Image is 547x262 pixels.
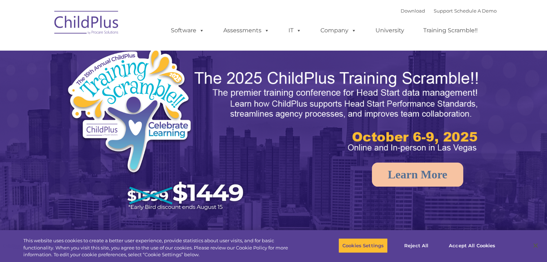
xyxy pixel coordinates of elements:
[338,238,388,253] button: Cookies Settings
[368,23,411,38] a: University
[394,238,439,253] button: Reject All
[164,23,211,38] a: Software
[434,8,453,14] a: Support
[51,6,123,42] img: ChildPlus by Procare Solutions
[100,47,122,53] span: Last name
[100,77,131,82] span: Phone number
[445,238,499,253] button: Accept All Cookies
[313,23,364,38] a: Company
[281,23,309,38] a: IT
[372,163,463,187] a: Learn More
[401,8,497,14] font: |
[454,8,497,14] a: Schedule A Demo
[401,8,425,14] a: Download
[416,23,485,38] a: Training Scramble!!
[23,237,301,258] div: This website uses cookies to create a better user experience, provide statistics about user visit...
[528,238,543,253] button: Close
[216,23,277,38] a: Assessments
